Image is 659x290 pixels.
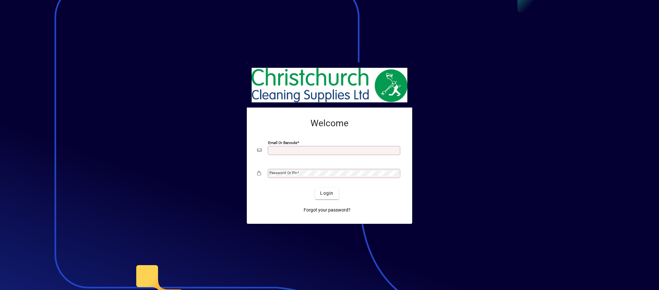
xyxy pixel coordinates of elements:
button: Login [315,188,339,199]
h2: Welcome [257,118,402,129]
span: Login [320,190,333,197]
mat-label: Password or Pin [269,171,297,175]
span: Forgot your password? [304,207,350,213]
mat-label: Email or Barcode [268,140,297,145]
a: Forgot your password? [301,204,353,216]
